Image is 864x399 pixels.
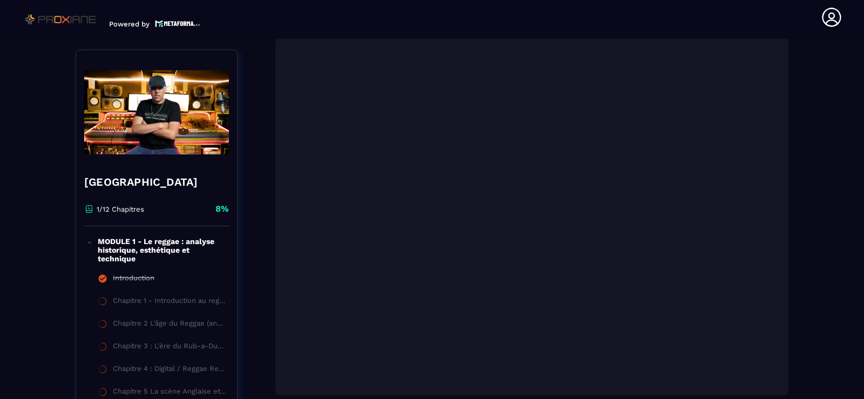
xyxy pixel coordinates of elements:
div: Chapitre 4 : Digital / Reggae Revival [113,364,226,376]
div: Introduction [113,274,154,286]
p: MODULE 1 - Le reggae : analyse historique, esthétique et technique [98,237,226,263]
div: Chapitre 1 - Introduction au reggae et à ses racines [113,296,226,308]
p: 8% [215,203,229,215]
p: 1/12 Chapitres [97,205,144,213]
div: Chapitre 2 L'âge du Reggae (années 70) [113,319,226,331]
p: Powered by [109,20,150,28]
img: banner [84,58,229,166]
div: Chapitre 3 : L'ère du Rub-a-Dub et du Dancehall [113,342,226,354]
div: Chapitre 5 La scène Anglaise et le Reggae international [113,387,226,399]
h4: [GEOGRAPHIC_DATA] [84,174,229,190]
img: logo [155,19,200,28]
img: logo-branding [22,11,101,28]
